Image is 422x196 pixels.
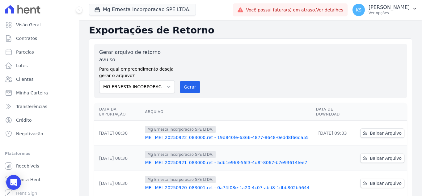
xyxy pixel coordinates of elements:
[16,49,34,55] span: Parcelas
[314,121,358,146] td: [DATE] 09:03
[2,100,76,113] a: Transferências
[360,154,404,163] a: Baixar Arquivo
[16,35,37,41] span: Contratos
[16,103,47,110] span: Transferências
[145,126,216,133] span: Mg Ernesta Incorporacao SPE LTDA.
[314,103,358,121] th: Data de Download
[145,185,311,191] a: MEI_MEI_20250920_083001.ret - 0a74f08e-1a20-4c07-abd8-1dbb802b5644
[145,151,216,158] span: Mg Ernesta Incorporacao SPE LTDA.
[180,81,200,93] button: Gerar
[2,160,76,172] a: Recebíveis
[89,25,412,36] h2: Exportações de Retorno
[145,176,216,183] span: Mg Ernesta Incorporacao SPE LTDA.
[2,32,76,45] a: Contratos
[16,117,32,123] span: Crédito
[16,176,40,183] span: Conta Hent
[145,134,311,141] a: MEI_MEI_20250922_083000.ret - 19d840fe-6366-4877-8648-0edd8f66da55
[16,90,48,96] span: Minha Carteira
[16,22,41,28] span: Visão Geral
[6,175,21,190] div: Open Intercom Messenger
[360,128,404,138] a: Baixar Arquivo
[2,73,76,85] a: Clientes
[2,46,76,58] a: Parcelas
[370,155,402,161] span: Baixar Arquivo
[2,173,76,186] a: Conta Hent
[360,179,404,188] a: Baixar Arquivo
[369,4,410,11] p: [PERSON_NAME]
[5,150,74,157] div: Plataformas
[142,103,313,121] th: Arquivo
[94,171,142,196] td: [DATE] 08:30
[2,19,76,31] a: Visão Geral
[348,1,422,19] button: KS [PERSON_NAME] Ver opções
[2,59,76,72] a: Lotes
[356,8,361,12] span: KS
[99,49,175,63] label: Gerar arquivo de retorno avulso
[370,130,402,136] span: Baixar Arquivo
[2,128,76,140] a: Negativação
[16,76,33,82] span: Clientes
[99,63,175,79] label: Para qual empreendimento deseja gerar o arquivo?
[94,121,142,146] td: [DATE] 08:30
[316,7,344,12] a: Ver detalhes
[16,63,28,69] span: Lotes
[16,163,39,169] span: Recebíveis
[370,180,402,186] span: Baixar Arquivo
[94,103,142,121] th: Data da Exportação
[94,146,142,171] td: [DATE] 08:30
[2,114,76,126] a: Crédito
[369,11,410,15] p: Ver opções
[145,159,311,166] a: MEI_MEI_20250921_083000.ret - 5db1e968-56f3-4d8f-8067-b7e93614fee7
[246,7,343,13] span: Você possui fatura(s) em atraso.
[2,87,76,99] a: Minha Carteira
[16,131,43,137] span: Negativação
[89,4,196,15] button: Mg Ernesta Incorporacao SPE LTDA.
